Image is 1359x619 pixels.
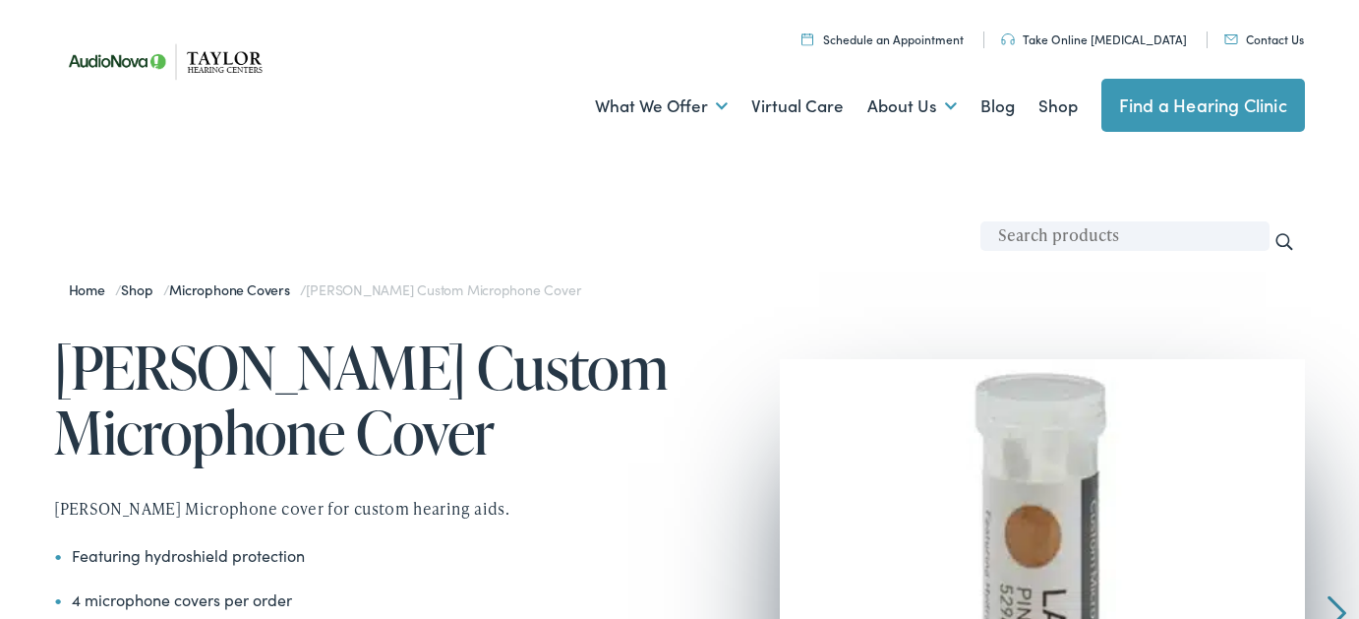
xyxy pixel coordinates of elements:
[980,221,1270,251] input: Search products
[751,70,844,143] a: Virtual Care
[980,70,1015,143] a: Blog
[69,279,115,299] a: Home
[121,279,162,299] a: Shop
[801,31,964,47] a: Schedule an Appointment
[54,497,509,520] span: [PERSON_NAME] Microphone cover for custom hearing aids.
[69,279,581,299] span: / / /
[595,70,728,143] a: What We Offer
[1224,31,1304,47] a: Contact Us
[1273,231,1295,253] input: Search
[72,588,292,610] span: 4 microphone covers per order
[801,32,813,45] img: utility icon
[1001,31,1187,47] a: Take Online [MEDICAL_DATA]
[1101,79,1305,132] a: Find a Hearing Clinic
[169,279,299,299] a: Microphone Covers
[54,335,679,464] h1: [PERSON_NAME] Custom Microphone Cover
[306,279,580,299] span: [PERSON_NAME] Custom Microphone Cover
[1001,33,1015,45] img: utility icon
[867,70,957,143] a: About Us
[72,544,305,566] span: Featuring hydroshield protection
[1038,70,1078,143] a: Shop
[1224,34,1238,44] img: utility icon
